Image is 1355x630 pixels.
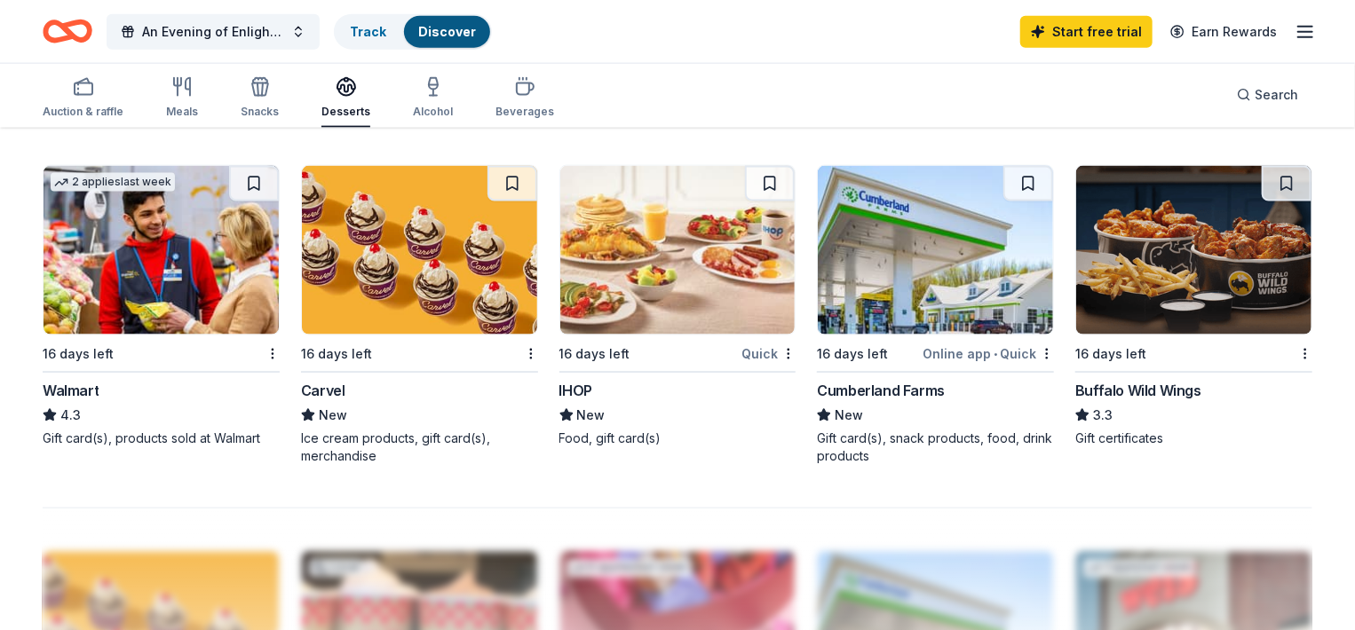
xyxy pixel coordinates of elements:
[1093,405,1113,426] span: 3.3
[43,429,280,447] div: Gift card(s), products sold at Walmart
[321,69,370,128] button: Desserts
[495,69,554,128] button: Beverages
[413,105,453,119] div: Alcohol
[43,11,92,52] a: Home
[321,105,370,119] div: Desserts
[166,105,198,119] div: Meals
[301,429,538,465] div: Ice cream products, gift card(s), merchandise
[1160,16,1288,48] a: Earn Rewards
[43,105,123,119] div: Auction & raffle
[1075,165,1312,447] a: Image for Buffalo Wild Wings16 days leftBuffalo Wild Wings3.3Gift certificates
[334,14,492,50] button: TrackDiscover
[43,69,123,128] button: Auction & raffle
[817,165,1054,465] a: Image for Cumberland Farms16 days leftOnline app•QuickCumberland FarmsNewGift card(s), snack prod...
[44,166,279,335] img: Image for Walmart
[241,69,279,128] button: Snacks
[241,105,279,119] div: Snacks
[495,105,554,119] div: Beverages
[741,343,796,365] div: Quick
[1075,343,1146,365] div: 16 days left
[817,343,888,365] div: 16 days left
[51,173,175,192] div: 2 applies last week
[43,343,114,365] div: 16 days left
[559,429,796,447] div: Food, gift card(s)
[923,343,1054,365] div: Online app Quick
[577,405,606,426] span: New
[1075,429,1312,447] div: Gift certificates
[301,343,372,365] div: 16 days left
[559,380,592,401] div: IHOP
[1223,77,1312,113] button: Search
[142,21,284,43] span: An Evening of Enlightenment with [PERSON_NAME] the Medium
[319,405,347,426] span: New
[559,343,630,365] div: 16 days left
[43,165,280,447] a: Image for Walmart2 applieslast week16 days leftWalmart4.3Gift card(s), products sold at Walmart
[1075,380,1201,401] div: Buffalo Wild Wings
[350,24,386,39] a: Track
[302,166,537,335] img: Image for Carvel
[835,405,863,426] span: New
[43,380,99,401] div: Walmart
[418,24,476,39] a: Discover
[818,166,1053,335] img: Image for Cumberland Farms
[559,165,796,447] a: Image for IHOP16 days leftQuickIHOPNewFood, gift card(s)
[60,405,81,426] span: 4.3
[301,380,345,401] div: Carvel
[817,429,1054,465] div: Gift card(s), snack products, food, drink products
[560,166,796,335] img: Image for IHOP
[107,14,320,50] button: An Evening of Enlightenment with [PERSON_NAME] the Medium
[413,69,453,128] button: Alcohol
[166,69,198,128] button: Meals
[994,347,997,361] span: •
[817,380,945,401] div: Cumberland Farms
[1076,166,1311,335] img: Image for Buffalo Wild Wings
[1255,84,1298,106] span: Search
[301,165,538,465] a: Image for Carvel16 days leftCarvelNewIce cream products, gift card(s), merchandise
[1020,16,1153,48] a: Start free trial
